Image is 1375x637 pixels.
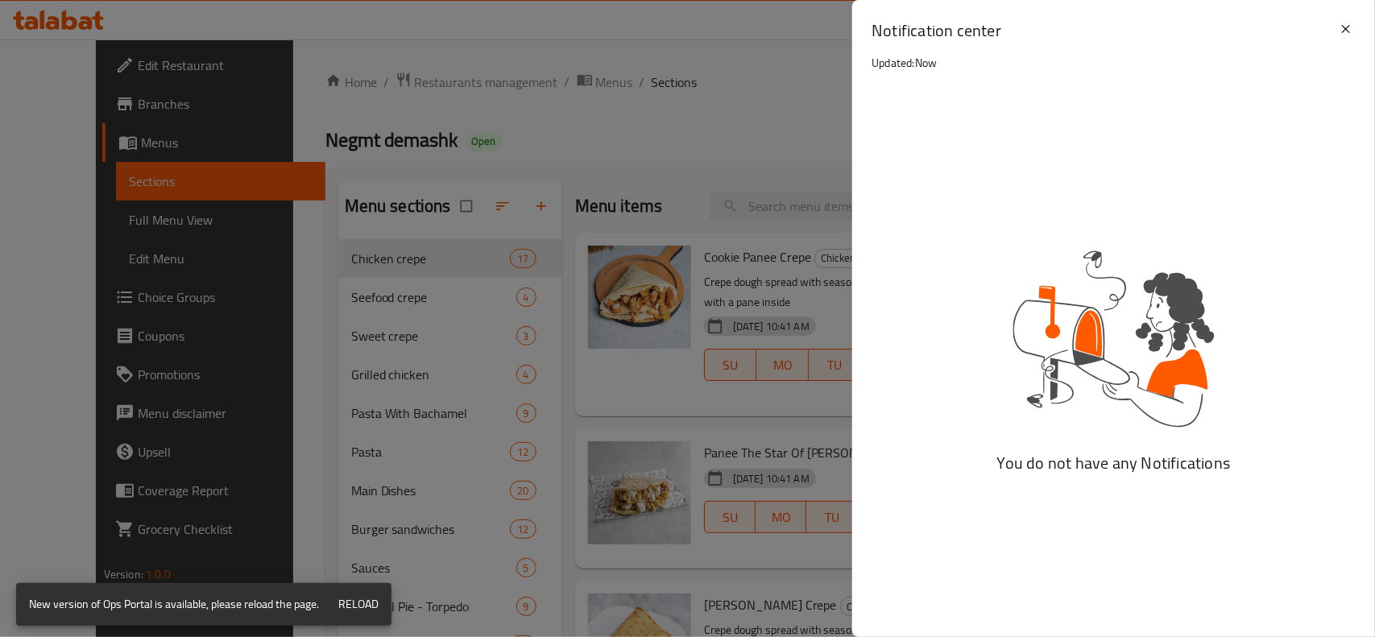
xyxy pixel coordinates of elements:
[872,53,937,72] p: Updated: Now
[872,19,1336,42] h2: Notification center
[997,452,1231,474] h2: You do not have any Notifications
[338,594,379,614] span: Reload
[29,588,319,621] div: New version of Ops Portal is available, please reload the page.
[332,589,385,619] button: Reload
